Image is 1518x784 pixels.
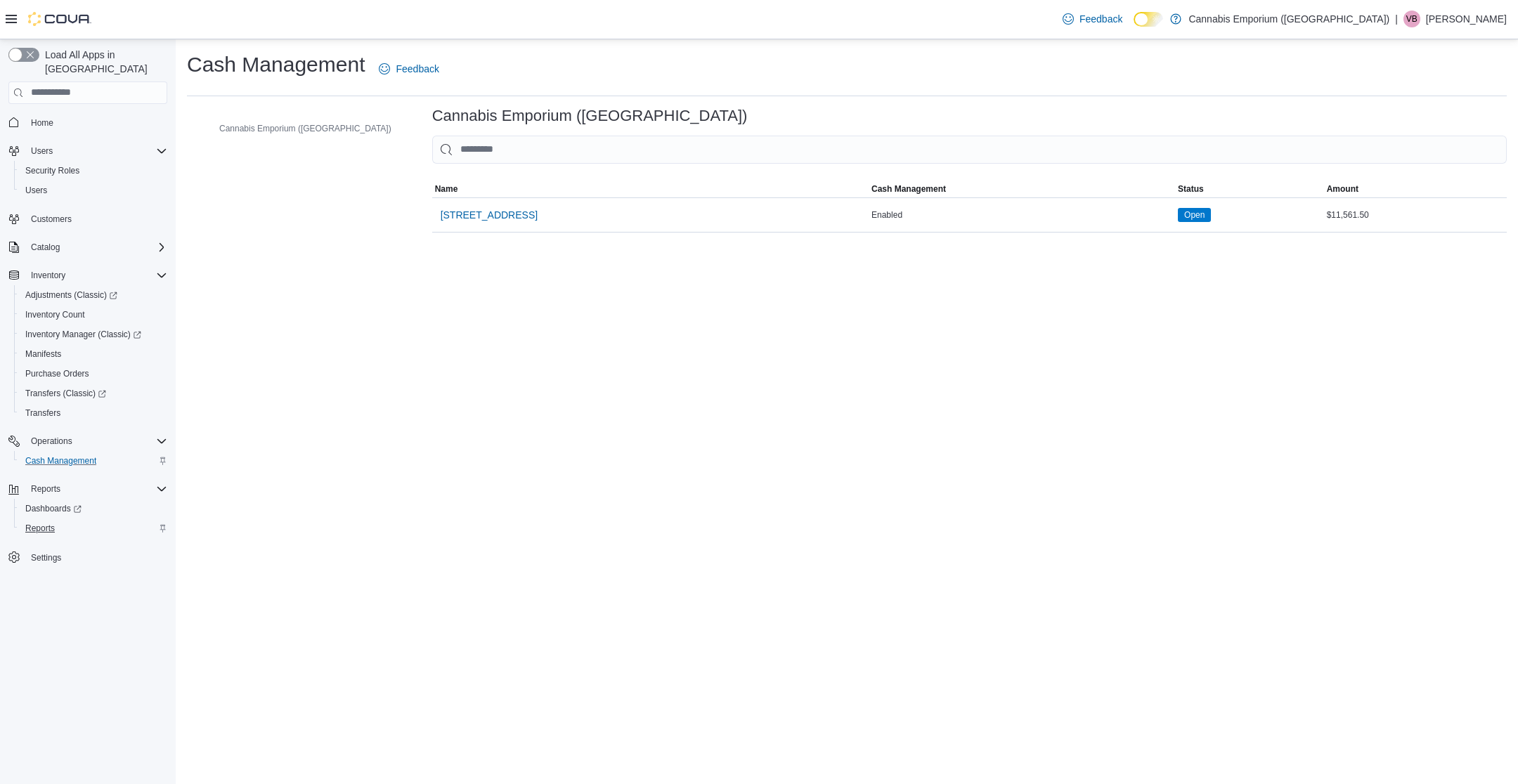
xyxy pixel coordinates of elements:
button: Home [3,112,173,133]
button: Security Roles [14,161,173,181]
span: Purchase Orders [20,365,167,382]
span: Status [1178,183,1204,195]
a: Reports [20,520,60,537]
span: Users [20,182,167,199]
span: Open [1178,208,1211,222]
span: Home [25,114,167,131]
span: Cash Management [20,452,167,469]
span: Transfers (Classic) [25,388,106,399]
a: Home [25,115,59,131]
a: Cash Management [20,452,102,469]
span: Inventory Count [25,309,85,320]
nav: Complex example [8,107,167,604]
span: Security Roles [25,165,79,176]
span: Home [31,117,53,129]
span: Customers [31,214,72,225]
a: Inventory Manager (Classic) [14,325,173,344]
button: Catalog [25,239,65,256]
button: [STREET_ADDRESS] [435,201,543,229]
span: Dashboards [20,500,167,517]
span: Manifests [20,346,167,362]
span: Open [1184,209,1205,221]
a: Customers [25,211,77,228]
span: Users [25,143,167,159]
a: Adjustments (Classic) [14,285,173,305]
button: Users [3,141,173,161]
input: This is a search bar. As you type, the results lower in the page will automatically filter. [432,136,1507,164]
span: Cash Management [25,455,96,466]
div: $11,561.50 [1324,207,1507,223]
a: Purchase Orders [20,365,95,382]
span: Inventory Count [20,306,167,323]
span: Inventory [31,270,65,281]
button: Inventory [25,267,71,284]
span: Adjustments (Classic) [25,289,117,301]
span: Feedback [396,62,439,76]
div: Victoria Buono [1403,11,1420,27]
a: Inventory Manager (Classic) [20,326,147,343]
button: Users [14,181,173,200]
span: Reports [20,520,167,537]
button: Purchase Orders [14,364,173,384]
button: Cannabis Emporium ([GEOGRAPHIC_DATA]) [200,120,397,137]
img: Cova [28,12,91,26]
input: Dark Mode [1134,12,1163,27]
span: Settings [31,552,61,563]
a: Settings [25,549,67,566]
span: Reports [31,483,60,495]
span: Purchase Orders [25,368,89,379]
p: [PERSON_NAME] [1426,11,1507,27]
span: Operations [25,433,167,450]
span: Customers [25,210,167,228]
button: Catalog [3,237,173,257]
button: Cash Management [14,451,173,471]
span: Reports [25,523,55,534]
button: Cash Management [869,181,1175,197]
span: Catalog [31,242,60,253]
button: Manifests [14,344,173,364]
span: Catalog [25,239,167,256]
a: Security Roles [20,162,85,179]
span: Cannabis Emporium ([GEOGRAPHIC_DATA]) [219,123,391,134]
button: Users [25,143,58,159]
span: Cash Management [871,183,946,195]
button: Reports [25,481,66,497]
span: Inventory Manager (Classic) [20,326,167,343]
button: Inventory Count [14,305,173,325]
span: Operations [31,436,72,447]
span: Users [25,185,47,196]
a: Feedback [1057,5,1128,33]
button: Amount [1324,181,1507,197]
span: Feedback [1079,12,1122,26]
span: Manifests [25,348,61,360]
a: Transfers [20,405,66,422]
span: Inventory Manager (Classic) [25,329,141,340]
p: Cannabis Emporium ([GEOGRAPHIC_DATA]) [1188,11,1389,27]
a: Adjustments (Classic) [20,287,123,303]
button: Name [432,181,869,197]
button: Transfers [14,403,173,423]
a: Inventory Count [20,306,91,323]
button: Inventory [3,266,173,285]
button: Operations [3,431,173,451]
span: Transfers (Classic) [20,385,167,402]
span: Amount [1327,183,1358,195]
button: Customers [3,209,173,229]
button: Operations [25,433,78,450]
h1: Cash Management [187,51,365,79]
span: Dashboards [25,503,82,514]
span: VB [1406,11,1418,27]
p: | [1395,11,1398,27]
span: Dark Mode [1134,27,1134,27]
span: Settings [25,548,167,566]
span: Load All Apps in [GEOGRAPHIC_DATA] [39,48,167,76]
h3: Cannabis Emporium ([GEOGRAPHIC_DATA]) [432,107,748,124]
span: Transfers [25,407,60,419]
span: Users [31,145,53,157]
a: Feedback [373,55,444,83]
span: Transfers [20,405,167,422]
button: Settings [3,547,173,567]
a: Dashboards [20,500,87,517]
a: Users [20,182,53,199]
a: Dashboards [14,499,173,518]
